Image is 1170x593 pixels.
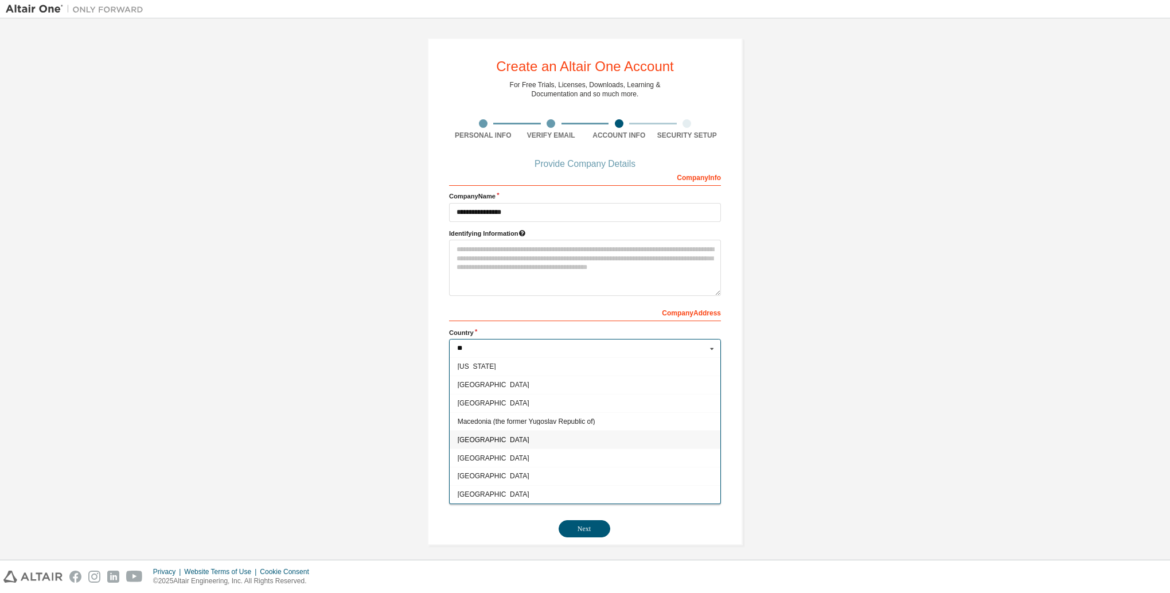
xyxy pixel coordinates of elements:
div: Personal Info [449,131,517,140]
img: facebook.svg [69,571,81,583]
span: [GEOGRAPHIC_DATA] [458,436,713,443]
span: [GEOGRAPHIC_DATA] [458,473,713,480]
p: © 2025 Altair Engineering, Inc. All Rights Reserved. [153,576,316,586]
img: youtube.svg [126,571,143,583]
div: Company Info [449,167,721,186]
label: Country [449,328,721,337]
span: [US_STATE] [458,364,713,370]
span: [GEOGRAPHIC_DATA] [458,381,713,388]
img: Altair One [6,3,149,15]
div: Cookie Consent [260,567,315,576]
div: Provide Company Details [449,161,721,167]
div: Account Info [585,131,653,140]
div: Create an Altair One Account [496,60,674,73]
span: [GEOGRAPHIC_DATA] [458,455,713,462]
div: Security Setup [653,131,721,140]
label: Please provide any information that will help our support team identify your company. Email and n... [449,229,721,238]
div: Website Terms of Use [184,567,260,576]
div: Verify Email [517,131,586,140]
img: linkedin.svg [107,571,119,583]
div: Company Address [449,303,721,321]
div: For Free Trials, Licenses, Downloads, Learning & Documentation and so much more. [510,80,661,99]
div: Privacy [153,567,184,576]
label: Company Name [449,192,721,201]
span: [GEOGRAPHIC_DATA] [458,491,713,498]
button: Next [559,520,610,537]
img: instagram.svg [88,571,100,583]
span: [GEOGRAPHIC_DATA] [458,400,713,407]
img: altair_logo.svg [3,571,63,583]
span: Macedonia (the former Yugoslav Republic of) [458,418,713,425]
